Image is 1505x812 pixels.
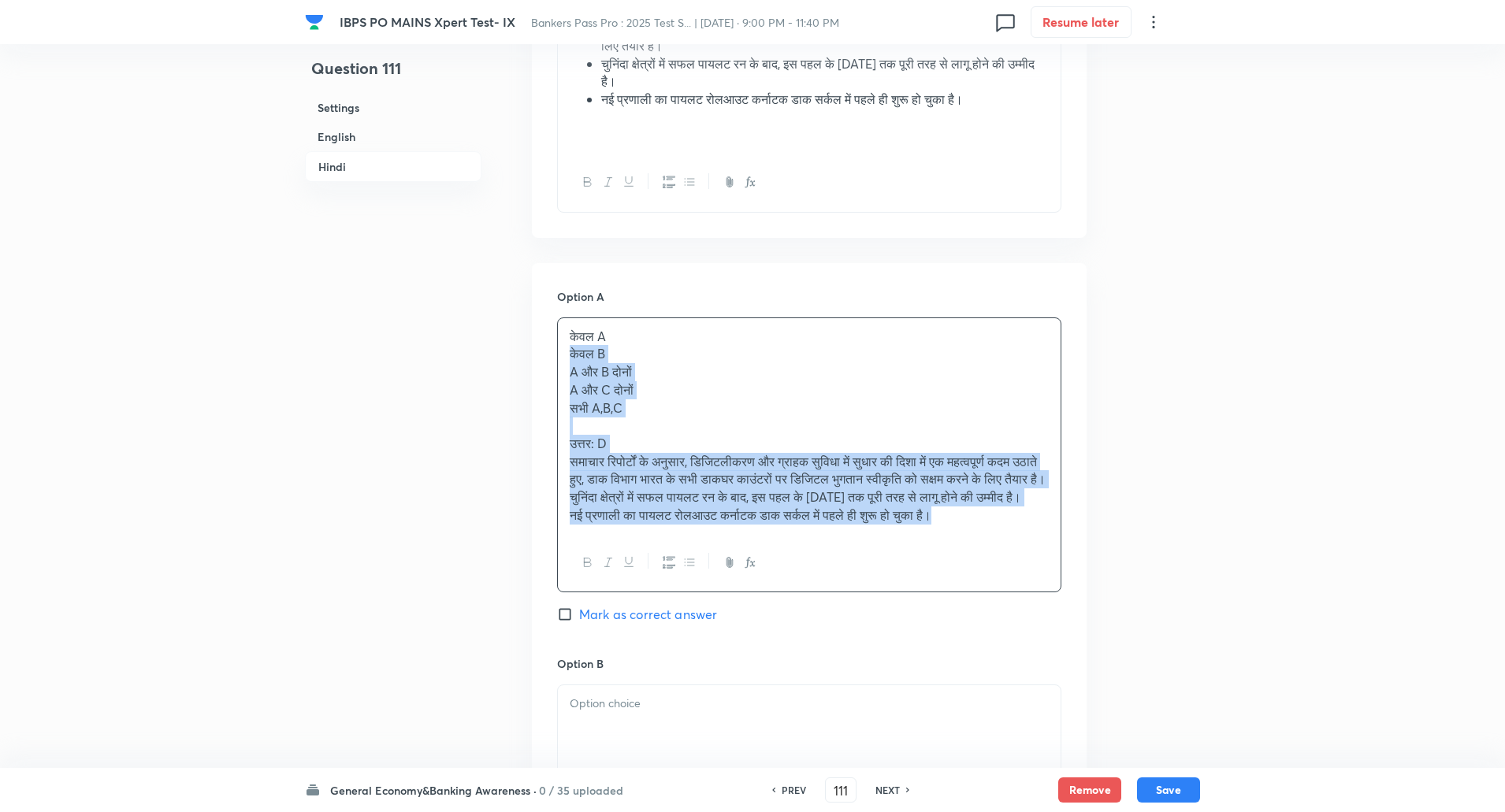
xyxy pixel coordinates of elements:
h6: NEXT [875,783,900,797]
button: Resume later [1031,6,1132,38]
p: नई प्रणाली का पायलट रोलआउट कर्नाटक डाक सर्कल में पहले ही शुरू हो चुका है। [570,506,1049,525]
li: चुनिंदा क्षेत्रों में सफल पायलट रन के बाद, इस पहल के [DATE] तक पूरी तरह से लागू होने की उम्मीद है। [601,55,1049,91]
span: IBPS PO MAINS Xpert Test- IX [340,13,515,30]
button: Remove [1058,777,1121,803]
p: उत्तर: D [570,435,1049,453]
p: चुनिंदा क्षेत्रों में सफल पायलट रन के बाद, इस पहल के [DATE] तक पूरी तरह से लागू होने की उम्मीद है। [570,488,1049,506]
p: A और B दोनों [570,363,1049,381]
h6: 0 / 35 uploaded [539,782,623,799]
h6: Settings [305,93,481,122]
h6: Option B [557,655,1061,672]
p: समाचार रिपोर्टों के अनुसार, डिजिटलीकरण और ग्राहक सुविधा में सुधार की दिशा में एक महत्वपूर्ण कदम उ... [570,453,1049,488]
h6: PREV [782,783,806,797]
a: Company Logo [305,13,327,32]
button: Save [1137,777,1200,803]
h6: English [305,122,481,151]
span: Mark as correct answer [579,605,717,624]
h6: Option A [557,288,1061,305]
li: नई प्रणाली का पायलट रोलआउट कर्नाटक डाक सर्कल में पहले ही शुरू हो चुका है। [601,91,1049,109]
p: केवल A [570,328,1049,346]
img: Company Logo [305,13,324,32]
h6: General Economy&Banking Awareness · [330,782,537,799]
span: Bankers Pass Pro : 2025 Test S... | [DATE] · 9:00 PM - 11:40 PM [531,15,839,30]
p: A और C दोनों [570,381,1049,399]
p: सभी A,B,C [570,399,1049,417]
h4: Question 111 [305,57,481,93]
h6: Hindi [305,151,481,182]
p: केवल B [570,345,1049,363]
